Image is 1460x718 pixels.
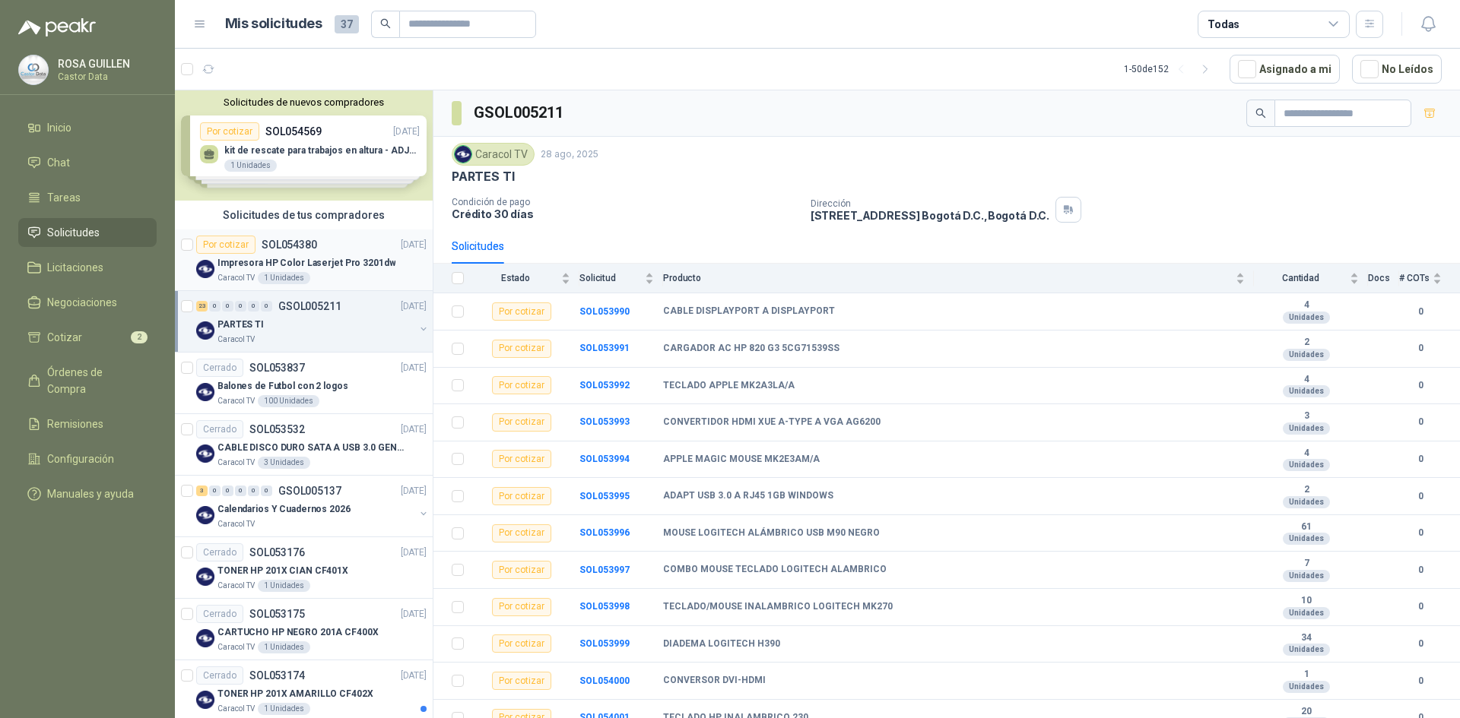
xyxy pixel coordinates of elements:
[1399,563,1442,577] b: 0
[579,638,630,649] a: SOL053999
[1352,55,1442,84] button: No Leídos
[1399,452,1442,467] b: 0
[217,457,255,469] p: Caracol TV
[1254,632,1359,644] b: 34
[492,561,551,579] div: Por cotizar
[196,482,430,530] a: 3 0 0 0 0 0 GSOL005137[DATE] Company LogoCalendarios Y Cuadernos 2026Caracol TV
[1254,484,1359,496] b: 2
[1254,669,1359,681] b: 1
[196,301,208,312] div: 23
[258,272,310,284] div: 1 Unidades
[131,331,148,343] span: 2
[58,59,153,69] p: ROSA GUILLEN
[1230,55,1340,84] button: Asignado a mi
[217,256,395,270] p: Impresora HP Color Laserjet Pro 3201dw
[175,353,433,414] a: CerradoSOL053837[DATE] Company LogoBalones de Futbol con 2 logosCaracol TV100 Unidades
[258,395,319,407] div: 100 Unidades
[1283,533,1330,545] div: Unidades
[579,306,630,317] b: SOL053990
[217,641,255,653] p: Caracol TV
[401,484,427,498] p: [DATE]
[19,55,48,84] img: Company Logo
[1254,264,1368,293] th: Cantidad
[47,486,134,502] span: Manuales y ayuda
[401,546,427,560] p: [DATE]
[1255,108,1266,119] span: search
[235,486,246,496] div: 0
[217,687,373,701] p: TONER HP 201X AMARILLO CF402X
[1254,558,1359,570] b: 7
[217,318,264,332] p: PARTES TI
[196,666,243,685] div: Cerrado
[249,424,305,435] p: SOL053532
[579,675,630,686] b: SOL054000
[262,239,317,250] p: SOL054380
[47,119,71,136] span: Inicio
[1254,706,1359,718] b: 20
[196,629,214,647] img: Company Logo
[47,224,100,241] span: Solicitudes
[492,340,551,358] div: Por cotizar
[1399,526,1442,540] b: 0
[579,491,630,501] a: SOL053995
[1283,385,1330,397] div: Unidades
[1283,681,1330,693] div: Unidades
[209,301,221,312] div: 0
[1283,644,1330,656] div: Unidades
[492,634,551,653] div: Por cotizar
[452,143,535,166] div: Caracol TV
[663,380,795,392] b: TECLADO APPLE MK2A3LA/A
[492,302,551,321] div: Por cotizar
[175,201,433,229] div: Solicitudes de tus compradores
[18,288,157,317] a: Negociaciones
[248,486,259,496] div: 0
[1283,459,1330,471] div: Unidades
[217,502,351,517] p: Calendarios Y Cuadernos 2026
[18,113,157,142] a: Inicio
[18,183,157,212] a: Tareas
[217,625,379,640] p: CARTUCHO HP NEGRO 201A CF400X
[47,416,103,432] span: Remisiones
[1368,264,1399,293] th: Docs
[663,675,766,687] b: CONVERSOR DVI-HDMI
[492,450,551,468] div: Por cotizar
[401,361,427,375] p: [DATE]
[222,486,233,496] div: 0
[474,101,566,125] h3: GSOL005211
[492,524,551,542] div: Por cotizar
[452,238,504,255] div: Solicitudes
[1399,264,1460,293] th: # COTs
[47,189,81,206] span: Tareas
[18,358,157,403] a: Órdenes de Compra
[1254,595,1359,607] b: 10
[196,691,214,709] img: Company Logo
[1399,273,1430,283] span: # COTs
[278,301,341,312] p: GSOL005211
[278,486,341,496] p: GSOL005137
[217,580,255,592] p: Caracol TV
[1399,415,1442,429] b: 0
[663,490,833,502] b: ADAPT USB 3.0 A RJ45 1GB WINDOWS
[579,454,630,464] b: SOL053994
[579,565,630,575] b: SOL053997
[1283,607,1330,619] div: Unidades
[579,380,630,391] b: SOL053992
[579,273,642,283] span: Solicitud
[380,18,391,29] span: search
[175,414,433,476] a: CerradoSOL053532[DATE] Company LogoCABLE DISCO DURO SATA A USB 3.0 GENERICOCaracol TV3 Unidades
[663,527,880,539] b: MOUSE LOGITECH ALÁMBRICO USB M90 NEGRO
[217,272,255,284] p: Caracol TV
[258,641,310,653] div: 1 Unidades
[579,416,630,427] a: SOL053993
[18,18,96,36] img: Logo peakr
[579,343,630,353] b: SOL053991
[663,564,887,576] b: COMBO MOUSE TECLADO LOGITECH ALAMBRICO
[217,564,348,578] p: TONER HP 201X CIAN CF401X
[217,395,255,407] p: Caracol TV
[249,547,305,558] p: SOL053176
[18,444,157,473] a: Configuración
[47,259,103,276] span: Licitaciones
[258,703,310,715] div: 1 Unidades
